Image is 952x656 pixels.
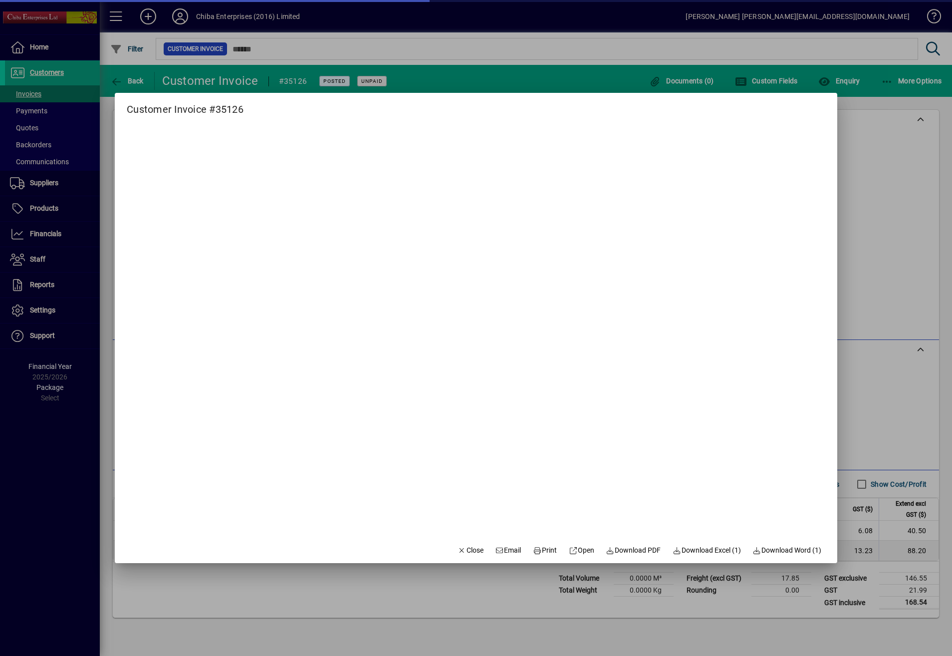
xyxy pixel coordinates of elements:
span: Download Word (1) [753,545,822,556]
button: Download Excel (1) [669,541,745,559]
a: Download PDF [602,541,665,559]
button: Close [454,541,487,559]
a: Open [565,541,598,559]
span: Close [458,545,483,556]
span: Open [569,545,594,556]
span: Download PDF [606,545,661,556]
button: Print [529,541,561,559]
span: Download Excel (1) [673,545,741,556]
h2: Customer Invoice #35126 [115,93,255,117]
span: Print [533,545,557,556]
button: Download Word (1) [749,541,826,559]
span: Email [495,545,521,556]
button: Email [491,541,525,559]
